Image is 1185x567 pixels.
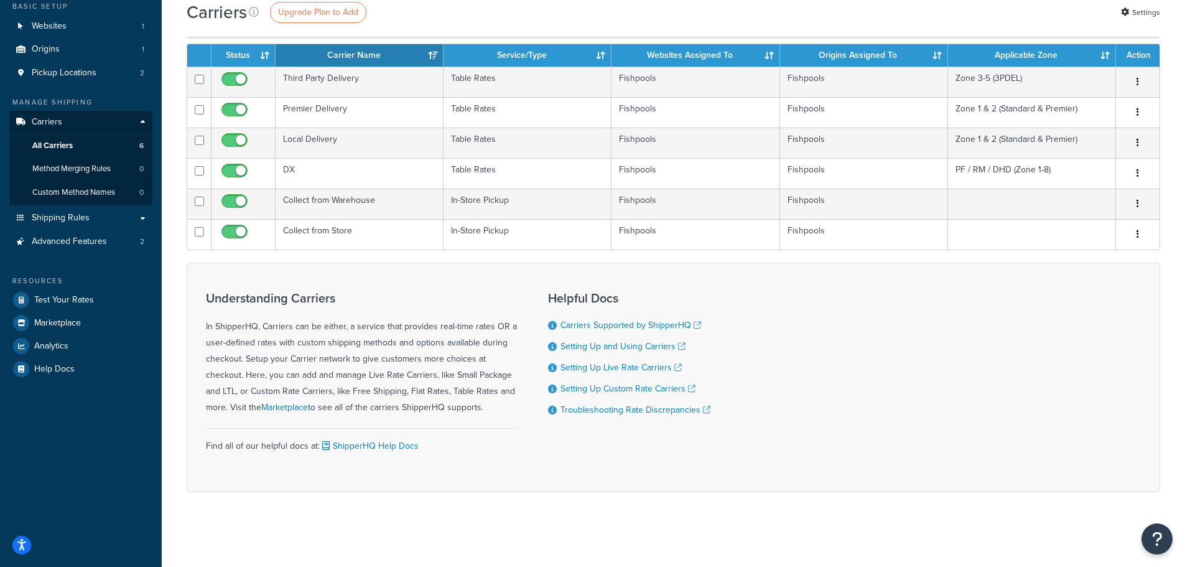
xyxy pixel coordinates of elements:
a: Setting Up and Using Carriers [560,340,685,353]
a: Help Docs [9,358,152,380]
span: Custom Method Names [32,187,115,198]
td: Fishpools [780,128,948,158]
td: Fishpools [780,97,948,128]
td: In-Store Pickup [444,219,611,250]
th: Applicable Zone: activate to sort column ascending [948,44,1116,67]
li: Method Merging Rules [9,157,152,180]
a: Troubleshooting Rate Discrepancies [560,403,710,416]
span: Help Docs [34,364,75,375]
td: Table Rates [444,67,611,97]
a: Test Your Rates [9,289,152,311]
a: Carriers Supported by ShipperHQ [560,319,701,332]
span: All Carriers [32,141,73,151]
li: Carriers [9,111,152,205]
th: Websites Assigned To: activate to sort column ascending [611,44,779,67]
td: Zone 3-5 (3PDEL) [948,67,1116,97]
td: Fishpools [611,219,779,250]
a: Marketplace [261,401,308,414]
h3: Helpful Docs [548,291,710,305]
span: Origins [32,44,60,55]
td: Fishpools [611,189,779,219]
a: Origins 1 [9,38,152,61]
span: 2 [140,68,144,78]
span: Marketplace [34,318,81,329]
div: In ShipperHQ, Carriers can be either, a service that provides real-time rates OR a user-defined r... [206,291,517,416]
td: Zone 1 & 2 (Standard & Premier) [948,97,1116,128]
li: Websites [9,15,152,38]
td: Fishpools [611,67,779,97]
li: All Carriers [9,134,152,157]
button: Open Resource Center [1141,523,1173,555]
td: Fishpools [611,128,779,158]
th: Carrier Name: activate to sort column ascending [276,44,444,67]
td: DX [276,158,444,189]
span: Test Your Rates [34,295,94,306]
td: Third Party Delivery [276,67,444,97]
th: Service/Type: activate to sort column ascending [444,44,611,67]
td: Table Rates [444,97,611,128]
div: Resources [9,276,152,286]
a: Analytics [9,335,152,357]
a: Pickup Locations 2 [9,62,152,85]
td: Fishpools [611,97,779,128]
span: 6 [139,141,144,151]
td: In-Store Pickup [444,189,611,219]
span: 1 [142,44,144,55]
td: Premier Delivery [276,97,444,128]
span: Method Merging Rules [32,164,111,174]
td: PF / RM / DHD (Zone 1-8) [948,158,1116,189]
a: Upgrade Plan to Add [270,2,366,23]
a: ShipperHQ Help Docs [320,439,419,452]
td: Collect from Store [276,219,444,250]
td: Fishpools [780,189,948,219]
li: Custom Method Names [9,181,152,204]
a: Method Merging Rules 0 [9,157,152,180]
a: Marketplace [9,312,152,334]
li: Advanced Features [9,230,152,253]
span: Carriers [32,117,62,128]
h3: Understanding Carriers [206,291,517,305]
td: Local Delivery [276,128,444,158]
span: Websites [32,21,67,32]
td: Table Rates [444,128,611,158]
td: Collect from Warehouse [276,189,444,219]
th: Status: activate to sort column ascending [211,44,276,67]
span: 0 [139,164,144,174]
span: Upgrade Plan to Add [278,6,358,19]
a: Setting Up Live Rate Carriers [560,361,682,374]
span: Analytics [34,341,68,352]
span: 2 [140,237,144,247]
a: Settings [1121,4,1160,21]
td: Table Rates [444,158,611,189]
span: 1 [142,21,144,32]
a: All Carriers 6 [9,134,152,157]
a: Carriers [9,111,152,134]
th: Origins Assigned To: activate to sort column ascending [780,44,948,67]
td: Fishpools [780,219,948,250]
span: 0 [139,187,144,198]
td: Fishpools [780,67,948,97]
a: Shipping Rules [9,207,152,230]
a: Custom Method Names 0 [9,181,152,204]
td: Zone 1 & 2 (Standard & Premier) [948,128,1116,158]
a: Advanced Features 2 [9,230,152,253]
div: Find all of our helpful docs at: [206,428,517,454]
th: Action [1116,44,1159,67]
span: Pickup Locations [32,68,96,78]
a: Websites 1 [9,15,152,38]
span: Shipping Rules [32,213,90,223]
li: Origins [9,38,152,61]
li: Pickup Locations [9,62,152,85]
a: Setting Up Custom Rate Carriers [560,382,695,395]
td: Fishpools [780,158,948,189]
div: Manage Shipping [9,97,152,108]
div: Basic Setup [9,1,152,12]
td: Fishpools [611,158,779,189]
span: Advanced Features [32,237,107,247]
